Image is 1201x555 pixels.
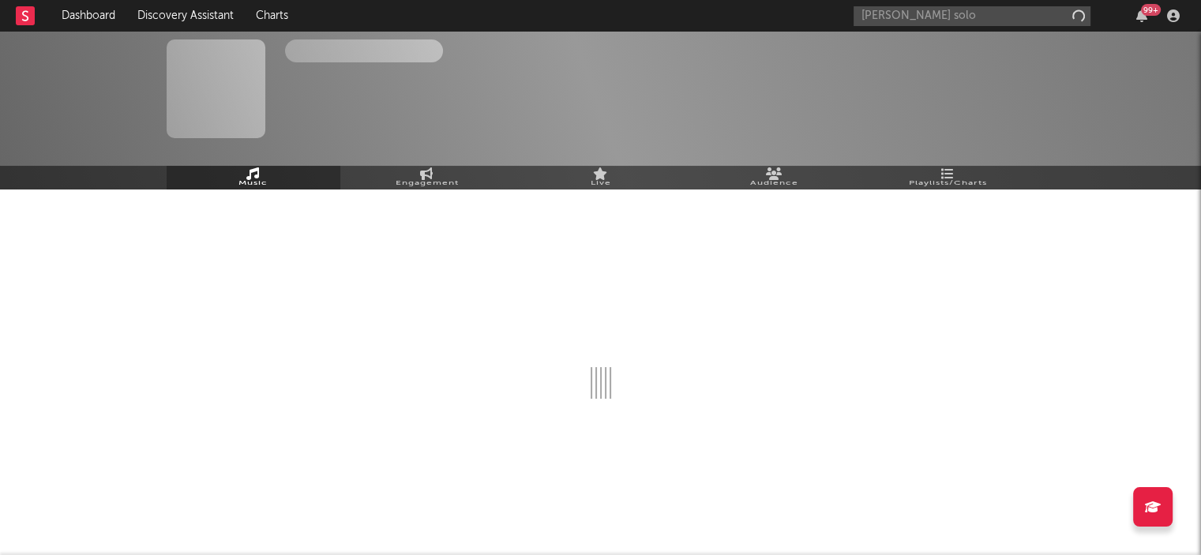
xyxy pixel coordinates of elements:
a: Live [514,166,688,189]
input: Search for artists [854,6,1090,26]
a: Engagement [340,166,514,189]
div: 99 + [1141,4,1161,16]
span: Live [591,178,611,189]
a: Audience [688,166,861,189]
button: 99+ [1136,9,1147,22]
span: Audience [750,178,798,189]
span: Engagement [396,178,459,189]
a: Music [167,166,340,189]
span: Music [238,178,268,189]
span: Playlists/Charts [909,178,987,189]
a: Playlists/Charts [861,166,1035,189]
